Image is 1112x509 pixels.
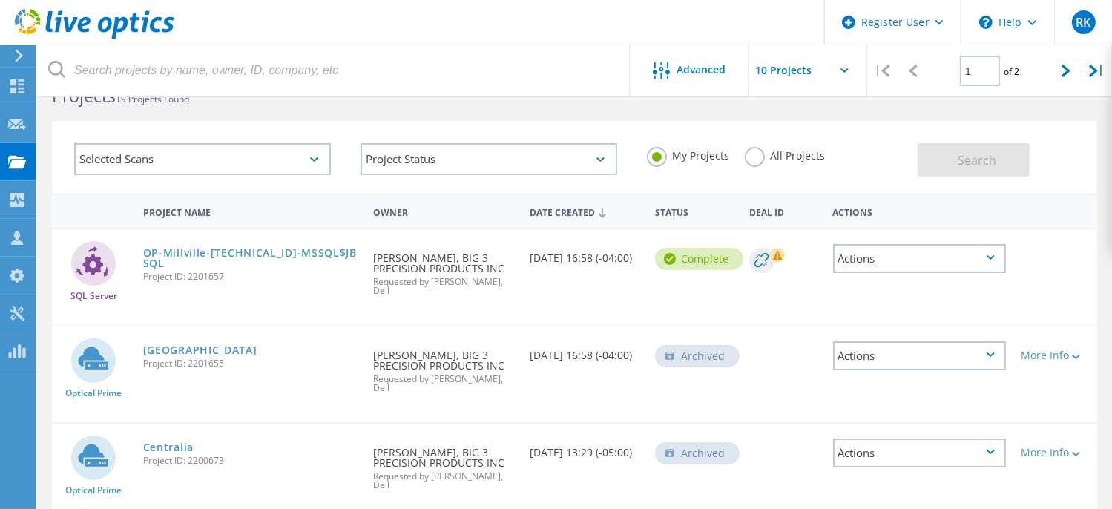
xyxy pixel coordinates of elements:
[373,472,515,490] span: Requested by [PERSON_NAME], Dell
[677,65,726,75] span: Advanced
[745,147,826,161] label: All Projects
[655,442,740,464] div: Archived
[143,442,194,453] a: Centralia
[373,375,515,393] span: Requested by [PERSON_NAME], Dell
[361,143,617,175] div: Project Status
[373,278,515,295] span: Requested by [PERSON_NAME], Dell
[1021,350,1090,361] div: More Info
[15,31,174,42] a: Live Optics Dashboard
[65,486,122,495] span: Optical Prime
[136,197,366,225] div: Project Name
[70,292,117,301] span: SQL Server
[1076,16,1090,28] span: RK
[655,345,740,367] div: Archived
[826,197,1014,225] div: Actions
[833,439,1007,467] div: Actions
[143,272,358,281] span: Project ID: 2201657
[522,229,648,278] div: [DATE] 16:58 (-04:00)
[833,341,1007,370] div: Actions
[143,456,358,465] span: Project ID: 2200673
[143,248,358,269] a: OP-Millville-[TECHNICAL_ID]-MSSQL$JBSQL
[143,345,257,355] a: [GEOGRAPHIC_DATA]
[366,326,522,407] div: [PERSON_NAME], BIG 3 PRECISION PRODUCTS INC
[1004,65,1019,78] span: of 2
[918,143,1030,177] button: Search
[366,424,522,505] div: [PERSON_NAME], BIG 3 PRECISION PRODUCTS INC
[74,143,331,175] div: Selected Scans
[867,45,898,97] div: |
[37,45,631,96] input: Search projects by name, owner, ID, company, etc
[366,197,522,225] div: Owner
[958,152,996,168] span: Search
[522,424,648,473] div: [DATE] 13:29 (-05:00)
[742,197,826,225] div: Deal Id
[655,248,743,270] div: Complete
[979,16,993,29] svg: \n
[833,244,1007,273] div: Actions
[1021,447,1090,458] div: More Info
[522,326,648,375] div: [DATE] 16:58 (-04:00)
[648,197,742,225] div: Status
[65,389,122,398] span: Optical Prime
[647,147,730,161] label: My Projects
[143,359,358,368] span: Project ID: 2201655
[522,197,648,226] div: Date Created
[366,229,522,310] div: [PERSON_NAME], BIG 3 PRECISION PRODUCTS INC
[1082,45,1112,97] div: |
